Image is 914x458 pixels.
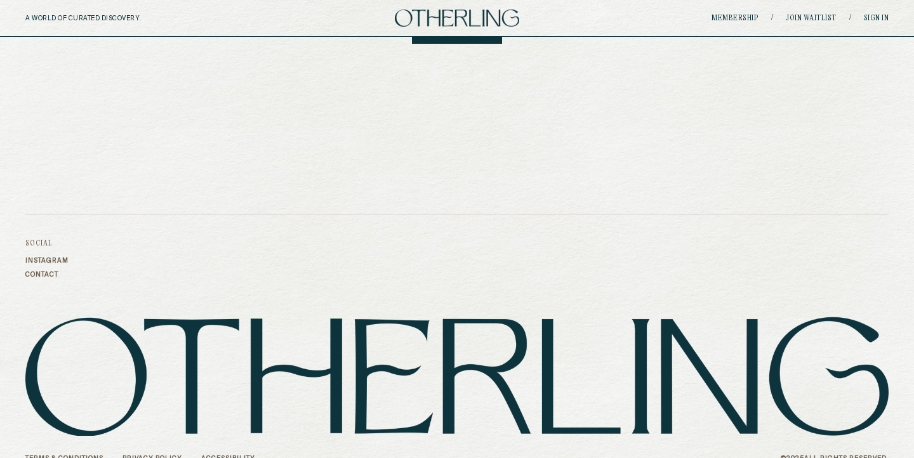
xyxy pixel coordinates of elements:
a: Instagram [25,257,69,265]
a: Membership [712,15,758,22]
a: Contact [25,271,69,278]
h5: A WORLD OF CURATED DISCOVERY. [25,15,196,22]
a: Sign in [864,15,889,22]
img: logo [395,10,519,27]
a: Join waitlist [786,15,837,22]
span: / [771,13,773,23]
h3: Social [25,240,69,247]
img: logo [25,317,889,436]
span: / [849,13,851,23]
